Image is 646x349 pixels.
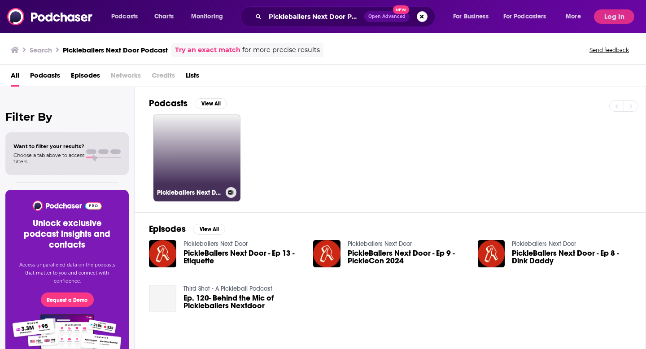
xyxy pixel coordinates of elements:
[16,261,118,285] p: Access unparalleled data on the podcasts that matter to you and connect with confidence.
[348,249,467,265] a: PickleBallers Next Door - Ep 9 - PickleCon 2024
[185,9,235,24] button: open menu
[153,114,240,201] a: Pickleballers Next Door
[183,240,248,248] a: Pickleballers Next Door
[13,152,84,165] span: Choose a tab above to access filters.
[7,8,93,25] img: Podchaser - Follow, Share and Rate Podcasts
[149,98,188,109] h2: Podcasts
[30,46,52,54] h3: Search
[148,9,179,24] a: Charts
[313,240,340,267] img: PickleBallers Next Door - Ep 9 - PickleCon 2024
[149,223,225,235] a: EpisodesView All
[32,201,102,211] img: Podchaser - Follow, Share and Rate Podcasts
[503,10,546,23] span: For Podcasters
[498,9,559,24] button: open menu
[63,46,168,54] h3: Pickleballers Next Door Podcast
[71,68,100,87] a: Episodes
[13,143,84,149] span: Want to filter your results?
[111,68,141,87] span: Networks
[191,10,223,23] span: Monitoring
[512,240,576,248] a: Pickleballers Next Door
[186,68,199,87] a: Lists
[587,46,632,54] button: Send feedback
[149,98,227,109] a: PodcastsView All
[594,9,634,24] button: Log In
[447,9,500,24] button: open menu
[249,6,444,27] div: Search podcasts, credits, & more...
[183,249,303,265] a: PickleBallers Next Door - Ep 13 - Etiquette
[157,189,222,196] h3: Pickleballers Next Door
[152,68,175,87] span: Credits
[559,9,592,24] button: open menu
[348,240,412,248] a: Pickleballers Next Door
[195,98,227,109] button: View All
[30,68,60,87] a: Podcasts
[175,45,240,55] a: Try an exact match
[41,292,94,307] button: Request a Demo
[11,68,19,87] a: All
[149,240,176,267] img: PickleBallers Next Door - Ep 13 - Etiquette
[5,110,129,123] h2: Filter By
[393,5,409,14] span: New
[149,285,176,312] a: Ep. 120- Behind the Mic of Pickleballers Nextdoor
[265,9,364,24] input: Search podcasts, credits, & more...
[512,249,631,265] a: PickleBallers Next Door - Ep 8 - Dink Daddy
[478,240,505,267] img: PickleBallers Next Door - Ep 8 - Dink Daddy
[105,9,149,24] button: open menu
[154,10,174,23] span: Charts
[368,14,406,19] span: Open Advanced
[111,10,138,23] span: Podcasts
[193,224,225,235] button: View All
[453,10,489,23] span: For Business
[364,11,410,22] button: Open AdvancedNew
[566,10,581,23] span: More
[242,45,320,55] span: for more precise results
[183,294,303,310] a: Ep. 120- Behind the Mic of Pickleballers Nextdoor
[149,223,186,235] h2: Episodes
[183,285,272,292] a: Third Shot - A Pickleball Podcast
[16,218,118,250] h3: Unlock exclusive podcast insights and contacts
